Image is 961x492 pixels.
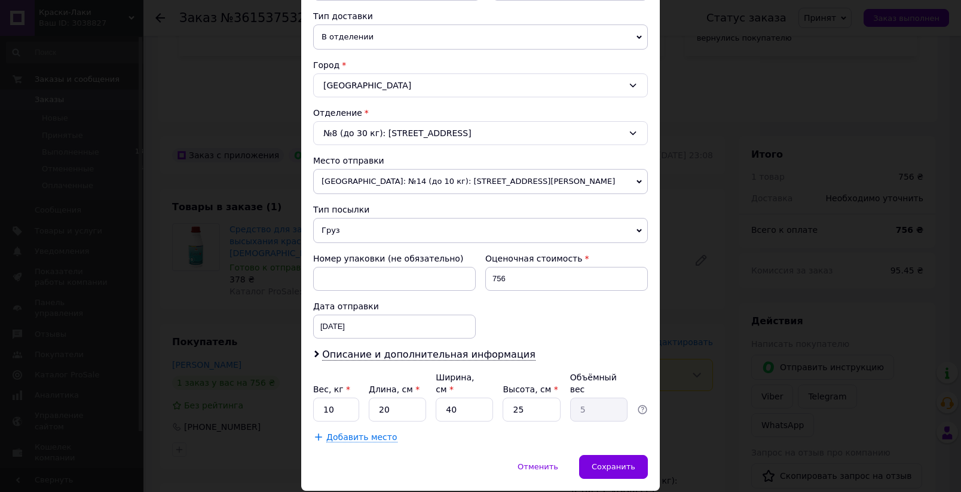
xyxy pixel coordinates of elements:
span: Груз [313,218,648,243]
label: Высота, см [503,385,558,394]
span: Тип доставки [313,11,373,21]
span: Место отправки [313,156,384,165]
label: Ширина, см [436,373,474,394]
div: Город [313,59,648,71]
span: Отменить [518,462,558,471]
span: Тип посылки [313,205,369,214]
div: №8 (до 30 кг): [STREET_ADDRESS] [313,121,648,145]
span: [GEOGRAPHIC_DATA]: №14 (до 10 кг): [STREET_ADDRESS][PERSON_NAME] [313,169,648,194]
div: Дата отправки [313,300,476,312]
span: Сохранить [592,462,635,471]
label: Вес, кг [313,385,350,394]
div: Оценочная стоимость [485,253,648,265]
span: В отделении [313,24,648,50]
span: Добавить место [326,432,397,442]
div: Номер упаковки (не обязательно) [313,253,476,265]
div: Объёмный вес [570,371,628,395]
label: Длина, см [369,385,420,394]
span: Описание и дополнительная информация [322,349,535,361]
div: Отделение [313,107,648,119]
div: [GEOGRAPHIC_DATA] [313,73,648,97]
